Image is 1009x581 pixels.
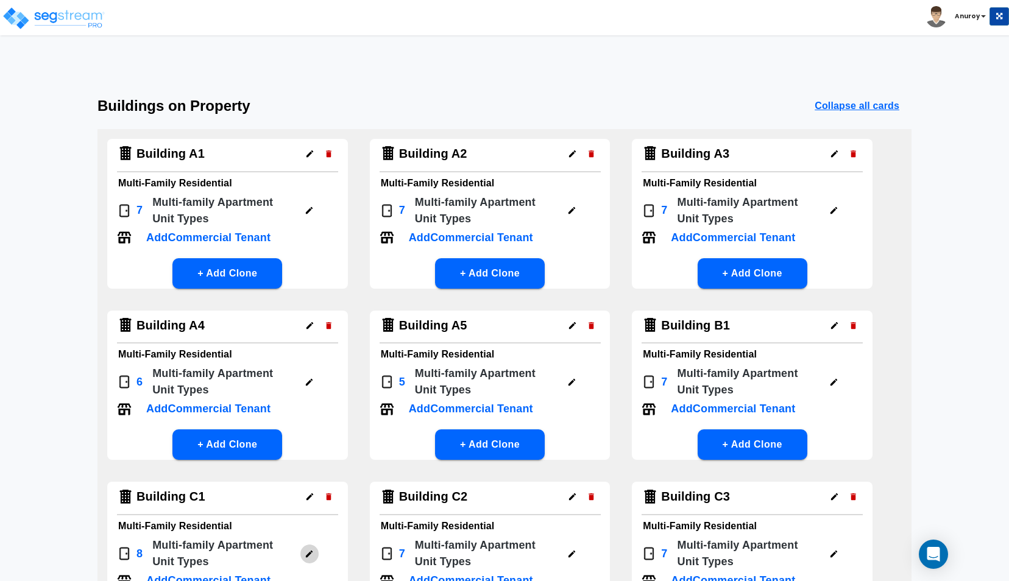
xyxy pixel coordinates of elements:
img: avatar.png [926,6,947,27]
p: Multi-family Apartment Unit Type s [415,537,558,570]
p: Add Commercial Tenant [409,401,533,417]
p: Multi-family Apartment Unit Type s [678,365,820,398]
b: Anuroy [955,12,980,21]
h4: Building C3 [661,489,730,504]
p: 7 [399,202,405,219]
h6: Multi-Family Residential [381,518,600,535]
h4: Building C1 [136,489,205,504]
img: Door Icon [380,203,394,218]
button: + Add Clone [435,258,545,289]
p: 7 [661,374,667,390]
p: Multi-family Apartment Unit Type s [415,365,558,398]
p: Multi-family Apartment Unit Type s [152,537,295,570]
h4: Building A4 [136,318,205,333]
img: Door Icon [380,375,394,389]
p: Multi-family Apartment Unit Type s [415,194,558,227]
img: Tenant Icon [642,402,656,417]
p: 7 [661,202,667,219]
img: Door Icon [380,546,394,561]
img: Building Icon [117,145,134,162]
h6: Multi-Family Residential [643,346,862,363]
p: Add Commercial Tenant [146,230,271,246]
p: 7 [136,202,143,219]
img: Door Icon [642,203,656,218]
h6: Multi-Family Residential [118,346,337,363]
img: Door Icon [117,203,132,218]
p: 7 [399,546,405,562]
h4: Building A3 [661,146,729,161]
p: Collapse all cards [815,99,899,113]
p: 8 [136,546,143,562]
p: Multi-family Apartment Unit Type s [152,194,295,227]
h3: Buildings on Property [97,97,250,114]
p: 7 [661,546,667,562]
img: logo_pro_r.png [2,6,105,30]
p: 5 [399,374,405,390]
button: + Add Clone [435,429,545,460]
button: + Add Clone [172,429,282,460]
img: Tenant Icon [117,402,132,417]
p: Multi-family Apartment Unit Type s [678,537,820,570]
p: Multi-family Apartment Unit Type s [678,194,820,227]
h6: Multi-Family Residential [118,518,337,535]
h4: Building A5 [399,318,467,333]
button: + Add Clone [172,258,282,289]
h6: Multi-Family Residential [118,175,337,192]
img: Building Icon [642,317,659,334]
p: Add Commercial Tenant [146,401,271,417]
h4: Building C2 [399,489,468,504]
img: Tenant Icon [642,230,656,245]
h6: Multi-Family Residential [381,346,600,363]
p: Add Commercial Tenant [671,230,795,246]
h6: Multi-Family Residential [381,175,600,192]
img: Door Icon [642,546,656,561]
img: Building Icon [117,317,134,334]
p: Add Commercial Tenant [409,230,533,246]
div: Open Intercom Messenger [919,540,948,569]
h4: Building A2 [399,146,467,161]
img: Tenant Icon [380,230,394,245]
button: + Add Clone [698,429,807,460]
img: Building Icon [380,317,397,334]
p: 6 [136,374,143,390]
img: Door Icon [642,375,656,389]
img: Building Icon [380,145,397,162]
img: Building Icon [380,488,397,505]
p: Add Commercial Tenant [671,401,795,417]
img: Door Icon [117,375,132,389]
img: Tenant Icon [117,230,132,245]
img: Tenant Icon [380,402,394,417]
img: Building Icon [642,145,659,162]
p: Multi-family Apartment Unit Type s [152,365,295,398]
img: Door Icon [117,546,132,561]
h4: Building B1 [661,318,730,333]
img: Building Icon [642,488,659,505]
h4: Building A1 [136,146,205,161]
h6: Multi-Family Residential [643,518,862,535]
button: + Add Clone [698,258,807,289]
h6: Multi-Family Residential [643,175,862,192]
img: Building Icon [117,488,134,505]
